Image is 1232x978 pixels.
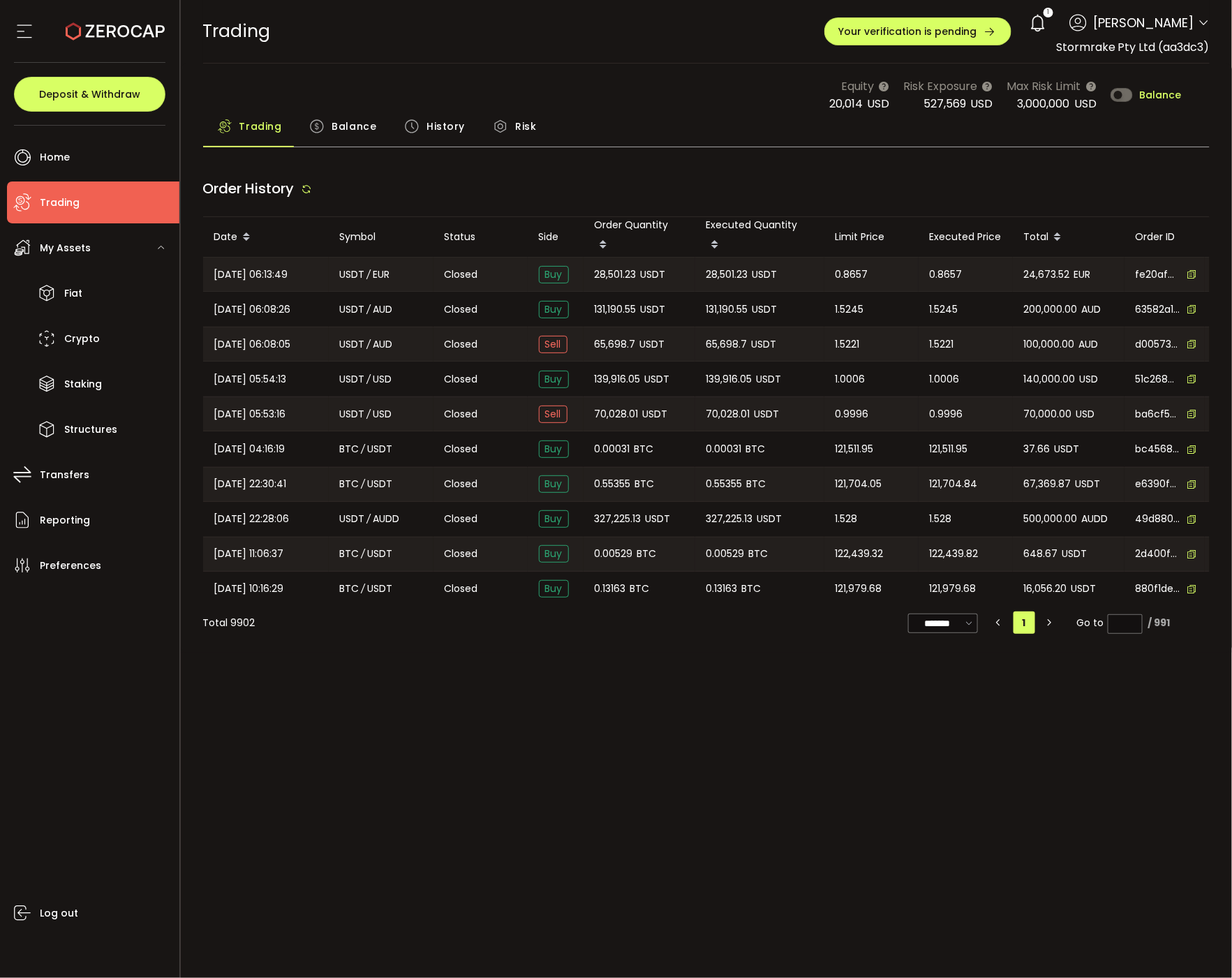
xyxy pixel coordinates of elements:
[1024,302,1078,318] span: 200,000.00
[203,19,271,43] span: Trading
[746,441,766,457] span: BTC
[1082,302,1101,318] span: AUD
[930,476,978,492] span: 121,704.84
[539,545,569,563] span: Buy
[595,336,636,353] span: 65,698.7
[645,371,670,387] span: USDT
[373,371,392,387] span: USD
[630,581,650,597] span: BTC
[742,581,762,597] span: BTC
[1024,336,1075,353] span: 100,000.00
[1018,96,1070,112] span: 3,000,000
[445,477,478,491] span: Closed
[1136,477,1180,491] span: e6390f4b-f20c-4a77-8952-79b98735bc09
[1024,476,1071,492] span: 67,369.87
[1136,512,1180,526] span: 49d880df-4ae3-45c2-a3b9-8bb33560518f
[919,229,1013,245] div: Executed Price
[1074,96,1097,112] span: USD
[539,266,569,283] span: Buy
[1074,267,1091,283] span: EUR
[367,371,371,387] em: /
[539,336,567,353] span: Sell
[595,511,641,527] span: 327,225.13
[1076,613,1143,632] span: Go to
[595,476,631,492] span: 0.55355
[445,372,478,387] span: Closed
[1024,546,1058,562] span: 648.67
[706,476,743,492] span: 0.55355
[1136,337,1180,352] span: d005731a-3dfa-4ff6-ac23-95a75df4212b
[595,267,637,283] span: 28,501.23
[40,238,91,258] span: My Assets
[641,267,666,283] span: USDT
[930,371,960,387] span: 1.0006
[368,476,393,492] span: USDT
[1056,39,1210,55] span: Stormrake Pty Ltd (aa3dc3)
[203,225,329,249] div: Date
[539,580,569,598] span: Buy
[1024,371,1076,387] span: 140,000.00
[706,302,748,318] span: 131,190.55
[445,512,478,526] span: Closed
[836,302,864,318] span: 1.5245
[1024,441,1051,457] span: 37.66
[752,302,778,318] span: USDT
[595,406,639,422] span: 70,028.01
[930,581,977,597] span: 121,979.68
[757,511,782,527] span: USDT
[373,511,400,527] span: AUDD
[539,440,569,458] span: Buy
[239,112,282,140] span: Trading
[839,27,977,36] span: Your verification is pending
[706,581,738,597] span: 0.13163
[1055,441,1080,457] span: USDT
[214,267,288,283] span: [DATE] 06:13:49
[214,336,291,353] span: [DATE] 06:08:05
[706,441,742,457] span: 0.00031
[373,336,393,353] span: AUD
[1136,581,1180,596] span: 880f1dea-49f0-4f0c-81bb-632c54863a98
[539,301,569,318] span: Buy
[368,546,393,562] span: USDT
[340,302,365,318] span: USDT
[539,371,569,388] span: Buy
[1076,476,1101,492] span: USDT
[433,229,528,245] div: Status
[1071,581,1097,597] span: USDT
[830,96,863,112] span: 20,014
[367,336,371,353] em: /
[1136,372,1180,387] span: 51c268ab-d69b-43ff-8d8c-3f1371e6148b
[695,217,824,257] div: Executed Quantity
[367,267,371,283] em: /
[584,217,695,257] div: Order Quantity
[329,229,433,245] div: Symbol
[64,374,102,394] span: Staking
[1024,406,1072,422] span: 70,000.00
[1140,90,1182,100] span: Balance
[1079,336,1099,353] span: AUD
[214,511,290,527] span: [DATE] 22:28:06
[445,267,478,282] span: Closed
[40,903,78,924] span: Log out
[706,546,745,562] span: 0.00529
[445,547,478,561] span: Closed
[595,581,626,597] span: 0.13163
[528,229,584,245] div: Side
[40,147,70,168] span: Home
[930,406,963,422] span: 0.9996
[445,302,478,317] span: Closed
[64,420,117,440] span: Structures
[332,112,376,140] span: Balance
[1136,267,1180,282] span: fe20af63-9026-4a7a-aff9-dd46c403a50c
[515,112,536,140] span: Risk
[1136,407,1180,422] span: ba6cf5c9-7744-4569-a3f9-1ece9a03a974
[930,441,968,457] span: 121,511.95
[14,77,165,112] button: Deposit & Withdraw
[836,406,869,422] span: 0.9996
[836,511,858,527] span: 1.528
[340,511,365,527] span: USDT
[1007,77,1081,95] span: Max Risk Limit
[445,442,478,457] span: Closed
[340,267,365,283] span: USDT
[362,546,366,562] em: /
